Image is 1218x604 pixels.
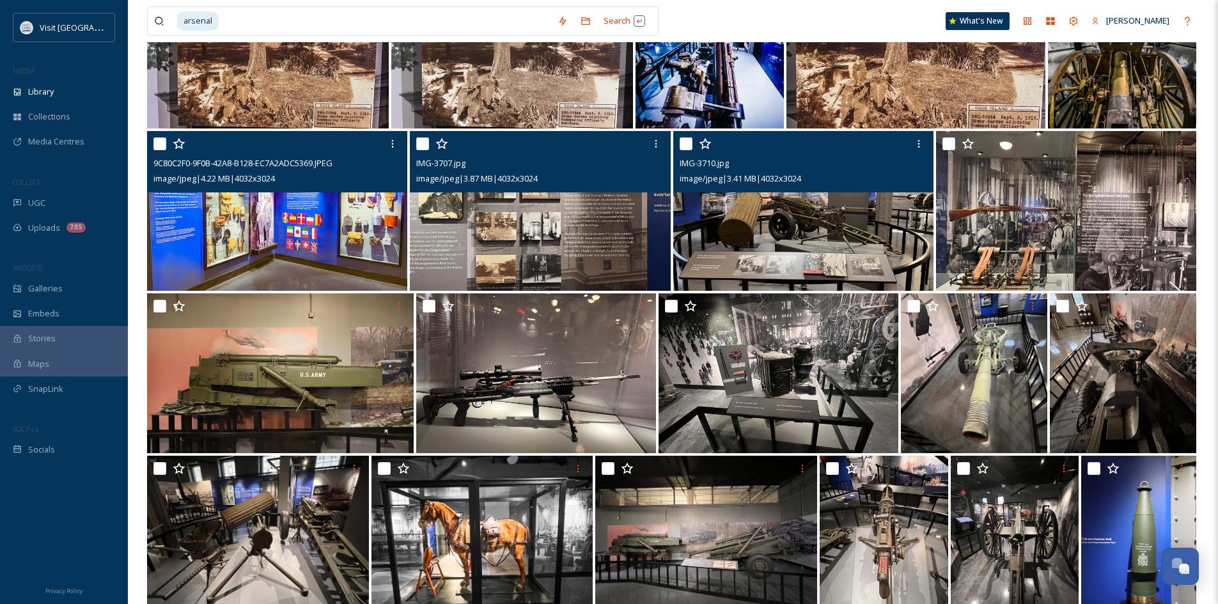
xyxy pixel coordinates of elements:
span: image/jpeg | 3.41 MB | 4032 x 3024 [680,173,801,184]
span: Galleries [28,283,63,295]
img: QCCVB_VISIT_vert_logo_4c_tagline_122019.svg [20,21,33,34]
div: Search [597,8,652,33]
span: arsenal [177,12,219,30]
span: Media Centres [28,136,84,148]
span: Stories [28,332,56,345]
span: Visit [GEOGRAPHIC_DATA] [40,21,139,33]
img: IMG-3707.jpg [410,131,670,291]
span: Embeds [28,307,59,320]
span: Socials [28,444,55,456]
span: SnapLink [28,383,63,395]
img: IMG-3723.jpg [416,293,656,453]
span: MEDIA [13,66,35,75]
span: Library [28,86,54,98]
img: IMG-3717.jpg [901,293,1047,453]
img: IMG-3720.jpg [1050,293,1196,453]
span: Uploads [28,222,60,234]
span: 9C80C2F0-9F0B-42A8-B128-EC7A2ADC5369.JPEG [153,157,332,169]
img: IMG-3709.jpg [936,131,1196,291]
span: IMG-3710.jpg [680,157,729,169]
img: 9C80C2F0-9F0B-42A8-B128-EC7A2ADC5369.JPEG [147,131,407,291]
a: Privacy Policy [45,582,82,598]
div: 785 [66,222,86,233]
span: IMG-3707.jpg [416,157,465,169]
img: IMG-3766.jpg [659,293,898,453]
span: SOCIALS [13,424,38,433]
img: IMG_2456.JPG [147,293,414,453]
span: COLLECT [13,177,40,187]
span: UGC [28,197,45,209]
button: Open Chat [1162,548,1199,585]
a: [PERSON_NAME] [1085,8,1176,33]
span: image/jpeg | 3.87 MB | 4032 x 3024 [416,173,538,184]
img: IMG-3710.jpg [673,131,933,291]
span: Maps [28,358,49,370]
span: image/jpeg | 4.22 MB | 4032 x 3024 [153,173,275,184]
a: What's New [946,12,1010,30]
span: Collections [28,111,70,123]
span: Privacy Policy [45,587,82,595]
span: WIDGETS [13,263,42,272]
span: [PERSON_NAME] [1106,15,1169,26]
